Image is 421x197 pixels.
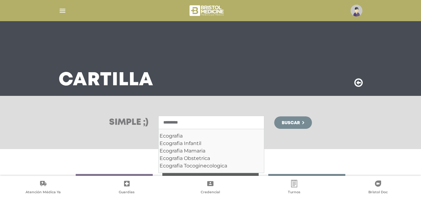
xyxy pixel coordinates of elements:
div: Ecografia Infantil [160,140,263,147]
img: profile-placeholder.svg [351,5,362,16]
div: Ecografia Tocoginecologica [160,162,263,170]
span: Guardias [119,190,135,195]
h3: Cartilla [59,72,153,88]
span: Turnos [288,190,300,195]
a: Guardias [85,180,169,196]
button: Buscar [274,116,312,129]
span: Bristol Doc [368,190,388,195]
div: Ecografia Mamaria [160,147,263,155]
div: Ecografia [160,132,263,140]
div: Ecografia Obstetrica [160,155,263,162]
a: Bristol Doc [336,180,420,196]
h3: Simple ;) [109,118,148,127]
span: Buscar [282,121,300,125]
a: Credencial [169,180,252,196]
a: Atención Médica Ya [1,180,85,196]
span: Credencial [201,190,220,195]
img: Cober_menu-lines-white.svg [59,7,66,15]
a: Turnos [252,180,336,196]
img: bristol-medicine-blanco.png [189,3,226,18]
span: Atención Médica Ya [26,190,61,195]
